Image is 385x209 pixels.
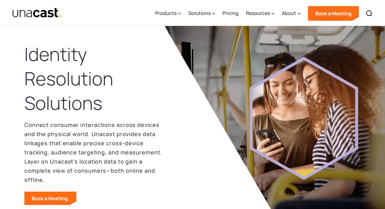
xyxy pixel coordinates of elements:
div: Products [155,1,181,26]
a: Pricing [222,1,239,26]
a: Book a Meeting [24,192,76,205]
div: About [282,1,301,26]
img: Unacast text logo [12,8,62,18]
a: home [12,8,62,18]
a: Book a Meeting [308,6,359,21]
div: Solutions [188,1,215,26]
h1: Identity Resolution Solutions [24,42,168,115]
div: Products [155,9,177,17]
div: About [282,9,296,17]
div: Resources [246,1,275,26]
img: Search icon [366,10,373,17]
div: Resources [246,9,270,17]
div: Solutions [188,9,211,17]
p: Connect consumer interactions across devices and the physical world. Unacast provides data linkag... [24,120,168,184]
